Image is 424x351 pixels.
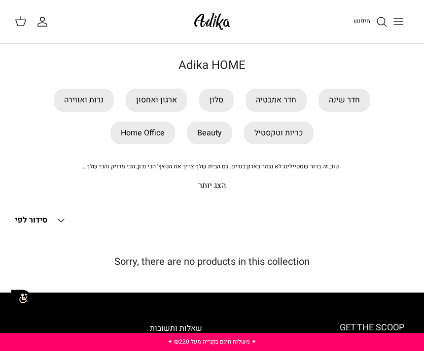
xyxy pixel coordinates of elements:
a: שאלות ותשובות [150,322,202,334]
span: טוב, זה ברור שסטיילינג לא נגמר בארון בגדים. גם הבית שלך צריך את הטאץ' הכי נכון, הכי מדויק והכי שלך. [81,162,339,171]
span: חיפוש [353,16,370,26]
a: Home Office [110,122,175,145]
img: Adika IL [191,10,233,33]
img: accessibility_icon02.svg [7,285,35,312]
h5: Sorry, there are no products in this collection [15,256,409,268]
a: סלון [199,89,234,112]
span: סידור לפי [15,214,47,226]
a: חדר אמבטיה [246,89,307,112]
a: חיפוש [353,16,388,28]
a: Beauty [187,122,232,145]
button: סידור לפי [15,210,67,231]
a: כריות וטקסטיל [244,122,314,145]
h6: GET THE SCOOP [222,322,404,333]
button: Toggle menu [388,11,409,32]
a: נרות ואווירה [54,89,114,112]
p: הצג יותר [15,180,409,192]
a: חדר שינה [318,89,370,112]
a: החשבון שלי [36,16,52,28]
h1: Adika HOME [15,59,409,73]
a: ✦ משלוח חינם בקנייה מעל ₪220 ✦ [168,337,256,346]
a: ארגון ואחסון [126,89,187,112]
